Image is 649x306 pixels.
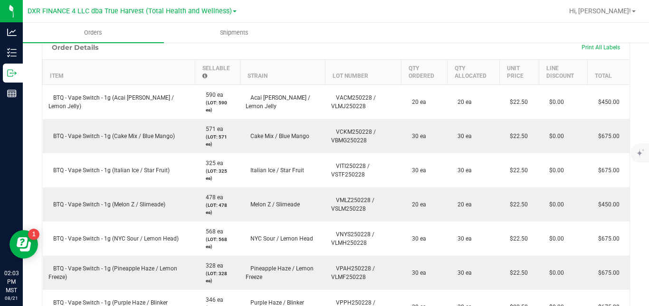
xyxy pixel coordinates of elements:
[401,59,448,84] th: Qty Ordered
[453,167,472,174] span: 30 ea
[4,269,19,295] p: 02:03 PM MST
[201,194,223,201] span: 478 ea
[593,99,620,105] span: $450.00
[246,94,310,110] span: Acai [PERSON_NAME] / Lemon Jelly
[201,236,235,250] p: (LOT: 568 ea)
[201,270,235,284] p: (LOT: 328 ea)
[164,23,305,43] a: Shipments
[201,297,223,303] span: 346 ea
[201,228,223,235] span: 568 ea
[201,167,235,182] p: (LOT: 325 ea)
[544,167,564,174] span: $0.00
[7,89,17,98] inline-svg: Reports
[246,167,304,174] span: Italian Ice / Star Fruit
[207,28,261,37] span: Shipments
[505,99,528,105] span: $22.50
[10,230,38,259] iframe: Resource center
[544,201,564,208] span: $0.00
[593,201,620,208] span: $450.00
[331,129,376,144] span: VCKM250228 / VBMG250228
[48,201,165,208] span: BTQ - Vape Switch - 1g (Melon Z / Slimeade)
[28,229,39,240] iframe: Resource center unread badge
[201,160,223,167] span: 325 ea
[246,265,314,280] span: Pineapple Haze / Lemon Freeze
[246,235,313,242] span: NYC Sour / Lemon Head
[505,201,528,208] span: $22.50
[407,235,426,242] span: 30 ea
[246,201,300,208] span: Melon Z / Slimeade
[588,59,630,84] th: Total
[246,133,309,139] span: Cake Mix / Blue Mango
[453,201,472,208] span: 20 ea
[7,28,17,37] inline-svg: Analytics
[7,68,17,78] inline-svg: Outbound
[593,133,620,139] span: $675.00
[505,133,528,139] span: $22.50
[544,133,564,139] span: $0.00
[407,269,426,276] span: 30 ea
[28,7,232,15] span: DXR FINANCE 4 LLC dba True Harvest (Total Health and Wellness)
[593,167,620,174] span: $675.00
[331,265,375,280] span: VPAH250228 / VLMF250228
[240,59,325,84] th: Strain
[447,59,499,84] th: Qty Allocated
[453,99,472,105] span: 20 ea
[593,269,620,276] span: $675.00
[331,197,374,212] span: VMLZ250228 / VSLM250228
[544,235,564,242] span: $0.00
[201,262,223,269] span: 328 ea
[544,269,564,276] span: $0.00
[201,202,235,216] p: (LOT: 478 ea)
[48,235,179,242] span: BTQ - Vape Switch - 1g (NYC Sour / Lemon Head)
[48,94,174,110] span: BTQ - Vape Switch - 1g (Acai [PERSON_NAME] / Lemon Jelly)
[201,126,223,132] span: 571 ea
[43,59,195,84] th: Item
[48,167,170,174] span: BTQ - Vape Switch - 1g (Italian Ice / Star Fruit)
[407,133,426,139] span: 30 ea
[4,295,19,302] p: 08/21
[593,235,620,242] span: $675.00
[52,44,98,51] h1: Order Details
[453,235,472,242] span: 30 ea
[407,201,426,208] span: 20 ea
[331,94,376,110] span: VACM250228 / VLMJ250228
[505,269,528,276] span: $22.50
[499,59,539,84] th: Unit Price
[201,99,235,113] p: (LOT: 590 ea)
[453,133,472,139] span: 30 ea
[407,99,426,105] span: 20 ea
[195,59,240,84] th: Sellable
[539,59,588,84] th: Line Discount
[48,133,175,139] span: BTQ - Vape Switch - 1g (Cake Mix / Blue Mango)
[407,167,426,174] span: 30 ea
[582,44,620,51] span: Print All Labels
[544,99,564,105] span: $0.00
[569,7,631,15] span: Hi, [PERSON_NAME]!
[48,265,177,280] span: BTQ - Vape Switch - 1g (Pineapple Haze / Lemon Freeze)
[453,269,472,276] span: 30 ea
[23,23,164,43] a: Orders
[505,235,528,242] span: $22.50
[71,28,115,37] span: Orders
[201,92,223,98] span: 590 ea
[7,48,17,57] inline-svg: Inventory
[325,59,401,84] th: Lot Number
[331,231,374,246] span: VNYS250228 / VLMH250228
[201,133,235,148] p: (LOT: 571 ea)
[331,163,370,178] span: VITI250228 / VSTF250228
[505,167,528,174] span: $22.50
